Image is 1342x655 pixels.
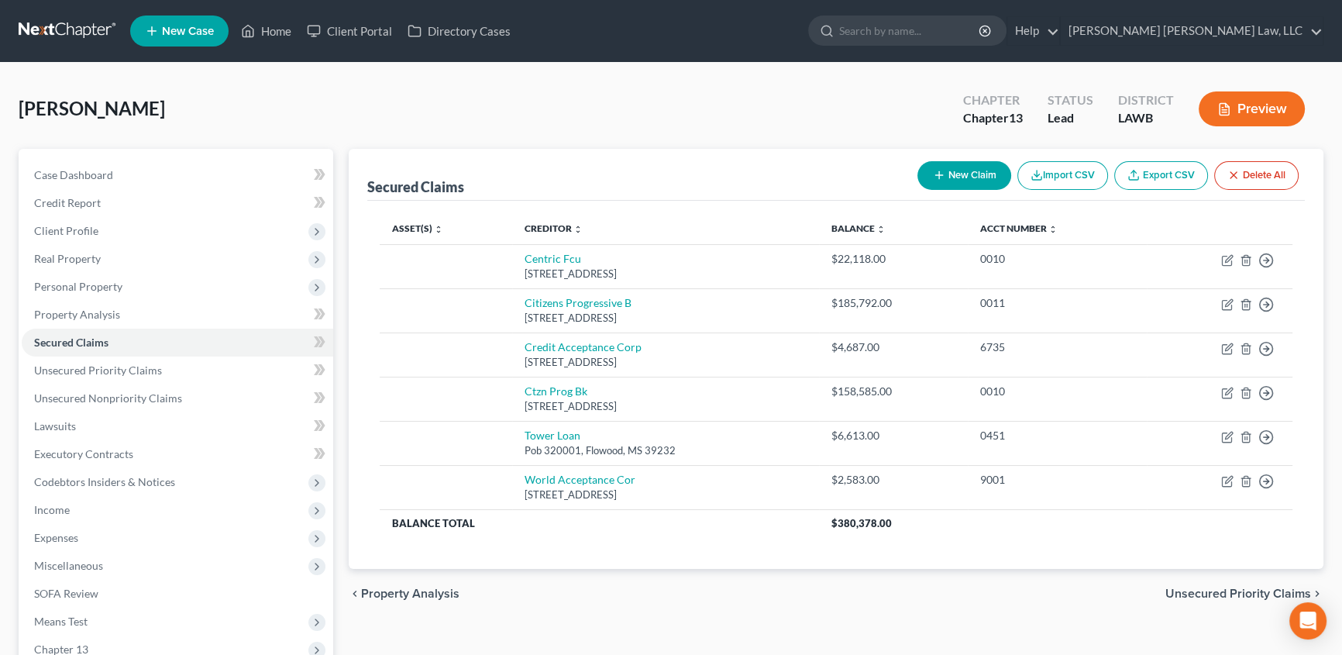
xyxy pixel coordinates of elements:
[1017,161,1108,190] button: Import CSV
[34,531,78,544] span: Expenses
[299,17,400,45] a: Client Portal
[349,588,459,600] button: chevron_left Property Analysis
[34,559,103,572] span: Miscellaneous
[1007,17,1059,45] a: Help
[525,296,631,309] a: Citizens Progressive B
[34,475,175,488] span: Codebtors Insiders & Notices
[349,588,361,600] i: chevron_left
[980,222,1058,234] a: Acct Number unfold_more
[917,161,1011,190] button: New Claim
[1048,109,1093,127] div: Lead
[525,252,581,265] a: Centric Fcu
[22,161,333,189] a: Case Dashboard
[980,251,1134,267] div: 0010
[22,329,333,357] a: Secured Claims
[831,517,892,529] span: $380,378.00
[434,225,443,234] i: unfold_more
[361,588,459,600] span: Property Analysis
[34,252,101,265] span: Real Property
[19,97,165,119] span: [PERSON_NAME]
[22,301,333,329] a: Property Analysis
[831,295,955,311] div: $185,792.00
[400,17,518,45] a: Directory Cases
[525,429,580,442] a: Tower Loan
[525,340,642,353] a: Credit Acceptance Corp
[1118,109,1174,127] div: LAWB
[34,280,122,293] span: Personal Property
[34,224,98,237] span: Client Profile
[980,384,1134,399] div: 0010
[1061,17,1323,45] a: [PERSON_NAME] [PERSON_NAME] Law, LLC
[963,91,1023,109] div: Chapter
[831,251,955,267] div: $22,118.00
[22,580,333,608] a: SOFA Review
[980,295,1134,311] div: 0011
[525,355,807,370] div: [STREET_ADDRESS]
[233,17,299,45] a: Home
[1048,225,1058,234] i: unfold_more
[525,399,807,414] div: [STREET_ADDRESS]
[392,222,443,234] a: Asset(s) unfold_more
[34,447,133,460] span: Executory Contracts
[34,364,162,377] span: Unsecured Priority Claims
[34,308,120,321] span: Property Analysis
[839,16,981,45] input: Search by name...
[22,189,333,217] a: Credit Report
[1199,91,1305,126] button: Preview
[34,503,70,516] span: Income
[980,340,1134,355] div: 6735
[831,384,955,399] div: $158,585.00
[525,267,807,281] div: [STREET_ADDRESS]
[525,384,587,398] a: Ctzn Prog Bk
[963,109,1023,127] div: Chapter
[22,412,333,440] a: Lawsuits
[367,178,464,196] div: Secured Claims
[34,168,113,181] span: Case Dashboard
[525,222,583,234] a: Creditor unfold_more
[34,391,182,405] span: Unsecured Nonpriority Claims
[1048,91,1093,109] div: Status
[980,472,1134,488] div: 9001
[831,340,955,355] div: $4,687.00
[525,473,635,486] a: World Acceptance Cor
[34,419,76,433] span: Lawsuits
[980,428,1134,443] div: 0451
[380,509,819,537] th: Balance Total
[1311,588,1323,600] i: chevron_right
[831,428,955,443] div: $6,613.00
[34,615,88,628] span: Means Test
[34,196,101,209] span: Credit Report
[22,357,333,384] a: Unsecured Priority Claims
[34,587,98,600] span: SOFA Review
[22,384,333,412] a: Unsecured Nonpriority Claims
[1165,588,1311,600] span: Unsecured Priority Claims
[525,443,807,458] div: Pob 320001, Flowood, MS 39232
[22,440,333,468] a: Executory Contracts
[573,225,583,234] i: unfold_more
[525,488,807,502] div: [STREET_ADDRESS]
[1009,110,1023,125] span: 13
[1165,588,1323,600] button: Unsecured Priority Claims chevron_right
[876,225,886,234] i: unfold_more
[831,472,955,488] div: $2,583.00
[1118,91,1174,109] div: District
[162,26,214,37] span: New Case
[525,311,807,326] div: [STREET_ADDRESS]
[1114,161,1208,190] a: Export CSV
[1289,602,1327,639] div: Open Intercom Messenger
[1214,161,1299,190] button: Delete All
[34,336,108,349] span: Secured Claims
[831,222,886,234] a: Balance unfold_more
